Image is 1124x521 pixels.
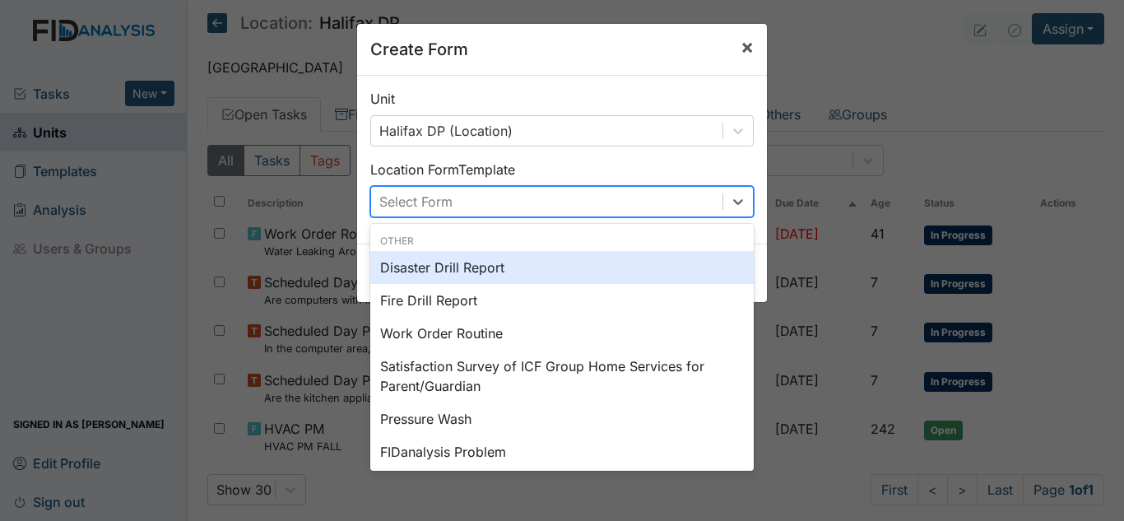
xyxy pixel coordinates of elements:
div: Fire Drill Report [370,284,754,317]
div: Work Order Routine [370,317,754,350]
div: Disaster Drill Report [370,251,754,284]
div: Select Form [379,192,453,212]
div: FIDanalysis Problem [370,435,754,468]
span: × [741,35,754,58]
h5: Create Form [370,37,468,62]
div: Pressure Wash [370,402,754,435]
label: Location Form Template [370,160,515,179]
div: Other [370,234,754,249]
div: Halifax DP (Location) [379,121,513,141]
div: HVAC PM [370,468,754,501]
label: Unit [370,89,395,109]
div: Satisfaction Survey of ICF Group Home Services for Parent/Guardian [370,350,754,402]
button: Close [727,24,767,70]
